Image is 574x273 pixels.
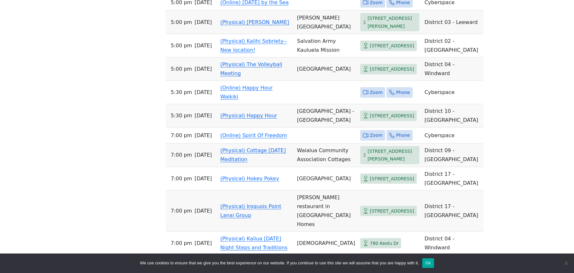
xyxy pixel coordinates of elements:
[220,19,289,25] a: (Physical) [PERSON_NAME]
[422,167,483,191] td: District 17 - [GEOGRAPHIC_DATA]
[370,175,414,183] span: [STREET_ADDRESS]
[220,132,287,138] a: (Online) Spirit Of Freedom
[220,236,288,251] a: (Physical) Kailua [DATE] Night Steps and Traditions
[171,207,192,215] span: 7:00 PM
[368,147,417,163] span: [STREET_ADDRESS][PERSON_NAME]
[422,232,483,255] td: District 04 - Windward
[422,104,483,128] td: District 10 - [GEOGRAPHIC_DATA]
[171,88,192,97] span: 5:30 PM
[171,131,192,140] span: 7:00 PM
[295,104,358,128] td: [GEOGRAPHIC_DATA] - [GEOGRAPHIC_DATA]
[220,38,287,53] a: (Physical) Kalihi Sobriety--New location!
[370,112,414,120] span: [STREET_ADDRESS]
[220,61,282,76] a: (Physical) The Volleyball Meeting
[195,111,212,120] span: [DATE]
[422,144,483,167] td: District 09 - [GEOGRAPHIC_DATA]
[370,89,383,97] span: Zoom
[171,41,192,50] span: 5:00 PM
[422,258,434,268] button: Ok
[295,34,358,58] td: Salvation Army Kauluela Mission
[295,167,358,191] td: [GEOGRAPHIC_DATA]
[370,239,399,247] span: 780 Keolu Dr
[195,207,212,215] span: [DATE]
[563,260,569,266] span: No
[195,151,212,160] span: [DATE]
[396,89,410,97] span: Phone
[220,147,286,162] a: (Physical) Cottage [DATE] Meditation
[195,88,212,97] span: [DATE]
[422,58,483,81] td: District 04 - Windward
[368,14,417,30] span: [STREET_ADDRESS][PERSON_NAME]
[195,18,212,27] span: [DATE]
[195,174,212,183] span: [DATE]
[171,18,192,27] span: 5:00 PM
[370,131,383,139] span: Zoom
[171,239,192,248] span: 7:00 PM
[140,260,419,266] span: We use cookies to ensure that we give you the best experience on our website. If you continue to ...
[171,65,192,74] span: 5:00 PM
[396,131,410,139] span: Phone
[422,11,483,34] td: District 03 - Leeward
[422,34,483,58] td: District 02 - [GEOGRAPHIC_DATA]
[422,81,483,104] td: Cyberspace
[295,58,358,81] td: [GEOGRAPHIC_DATA]
[220,113,277,119] a: (Physical) Happy Hour
[220,85,273,100] a: (Online) Happy Hour Waikiki
[195,131,212,140] span: [DATE]
[195,41,212,50] span: [DATE]
[195,239,212,248] span: [DATE]
[220,175,279,182] a: (Physical) Hokey Pokey
[295,144,358,167] td: Waialua Community Association Cottages
[295,11,358,34] td: [PERSON_NAME][GEOGRAPHIC_DATA]
[370,65,414,73] span: [STREET_ADDRESS]
[422,128,483,144] td: Cyberspace
[370,207,414,215] span: [STREET_ADDRESS]
[171,111,192,120] span: 5:30 PM
[220,203,281,218] a: (Physical) Iroquois Point Lanai Group
[195,65,212,74] span: [DATE]
[295,232,358,255] td: [DEMOGRAPHIC_DATA]
[171,174,192,183] span: 7:00 PM
[370,42,414,50] span: [STREET_ADDRESS]
[422,191,483,232] td: District 17 - [GEOGRAPHIC_DATA]
[171,151,192,160] span: 7:00 PM
[295,191,358,232] td: [PERSON_NAME] restaurant in [GEOGRAPHIC_DATA] Homes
